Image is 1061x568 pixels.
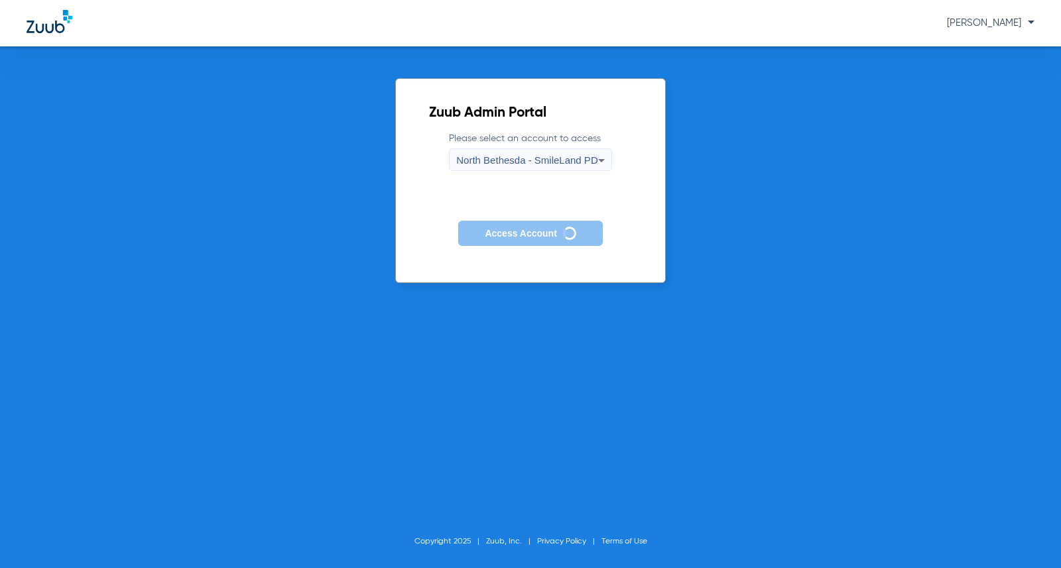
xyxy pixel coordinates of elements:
li: Zuub, Inc. [486,535,537,548]
span: [PERSON_NAME] [947,18,1034,28]
img: Zuub Logo [27,10,72,33]
a: Privacy Policy [537,538,586,545]
label: Please select an account to access [449,132,611,171]
a: Terms of Use [601,538,647,545]
button: Access Account [458,221,602,247]
h2: Zuub Admin Portal [429,107,631,120]
span: Access Account [485,228,556,239]
span: North Bethesda - SmileLand PD [456,154,597,166]
li: Copyright 2025 [414,535,486,548]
